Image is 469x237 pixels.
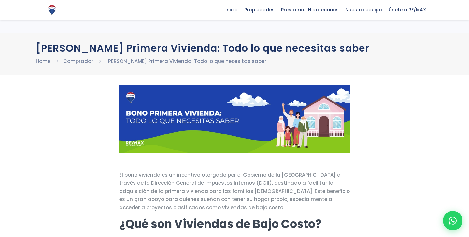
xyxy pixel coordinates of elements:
a: Comprador [63,58,93,65]
span: Inicio [222,5,241,15]
span: Préstamos Hipotecarios [278,5,342,15]
p: El bono vivienda es un incentivo otorgado por el Gobierno de la [GEOGRAPHIC_DATA] a través de la ... [119,171,350,212]
span: Únete a RE/MAX [385,5,429,15]
span: Propiedades [241,5,278,15]
span: Nuestro equipo [342,5,385,15]
strong: ¿Qué son Viviendas de Bajo Costo? [119,216,321,232]
h1: [PERSON_NAME] Primera Vivienda: Todo lo que necesitas saber [36,42,433,54]
img: Logo de REMAX [46,4,58,16]
a: Home [36,58,50,65]
li: [PERSON_NAME] Primera Vivienda: Todo lo que necesitas saber [106,57,266,65]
